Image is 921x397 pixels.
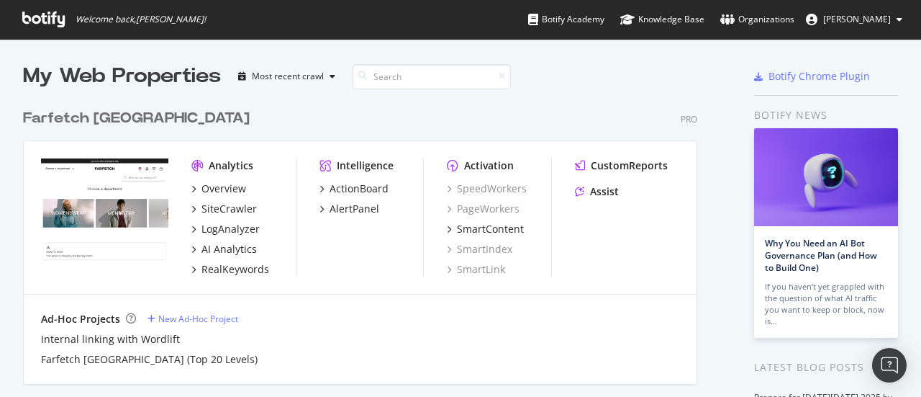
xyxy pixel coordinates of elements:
[765,281,887,327] div: If you haven’t yet grappled with the question of what AI traffic you want to keep or block, now is…
[23,108,250,129] div: Farfetch [GEOGRAPHIC_DATA]
[319,182,389,196] a: ActionBoard
[191,262,269,277] a: RealKeywords
[41,352,258,367] a: Farfetch [GEOGRAPHIC_DATA] (Top 20 Levels)
[41,312,120,326] div: Ad-Hoc Projects
[575,159,668,173] a: CustomReports
[575,184,619,199] a: Assist
[823,13,891,25] span: Siobhan Hume
[457,222,524,236] div: SmartContent
[191,242,257,257] a: AI Analytics
[464,159,514,173] div: Activation
[158,313,238,325] div: New Ad-Hoc Project
[41,332,180,347] a: Internal linking with Wordlift
[209,159,253,173] div: Analytics
[330,182,389,196] div: ActionBoard
[41,159,168,261] img: www.farfetch.com
[353,64,511,89] input: Search
[447,222,524,236] a: SmartContent
[447,182,527,196] a: SpeedWorkers
[191,202,257,216] a: SiteCrawler
[754,69,870,84] a: Botify Chrome Plugin
[720,12,794,27] div: Organizations
[754,128,898,226] img: Why You Need an AI Bot Governance Plan (and How to Build One)
[201,202,257,216] div: SiteCrawler
[681,113,697,125] div: Pro
[191,222,260,236] a: LogAnalyzer
[201,182,246,196] div: Overview
[591,159,668,173] div: CustomReports
[528,12,604,27] div: Botify Academy
[23,108,255,129] a: Farfetch [GEOGRAPHIC_DATA]
[330,202,379,216] div: AlertPanel
[590,184,619,199] div: Assist
[319,202,379,216] a: AlertPanel
[148,313,238,325] a: New Ad-Hoc Project
[765,237,877,274] a: Why You Need an AI Bot Governance Plan (and How to Build One)
[620,12,704,27] div: Knowledge Base
[754,360,898,375] div: Latest Blog Posts
[201,222,260,236] div: LogAnalyzer
[337,159,394,173] div: Intelligence
[447,242,512,257] a: SmartIndex
[754,107,898,123] div: Botify news
[447,202,520,216] a: PageWorkers
[76,14,206,25] span: Welcome back, [PERSON_NAME] !
[252,72,324,81] div: Most recent crawl
[794,8,914,31] button: [PERSON_NAME]
[232,65,341,88] button: Most recent crawl
[768,69,870,84] div: Botify Chrome Plugin
[191,182,246,196] a: Overview
[447,262,505,277] a: SmartLink
[23,62,221,91] div: My Web Properties
[201,262,269,277] div: RealKeywords
[872,348,907,383] div: Open Intercom Messenger
[201,242,257,257] div: AI Analytics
